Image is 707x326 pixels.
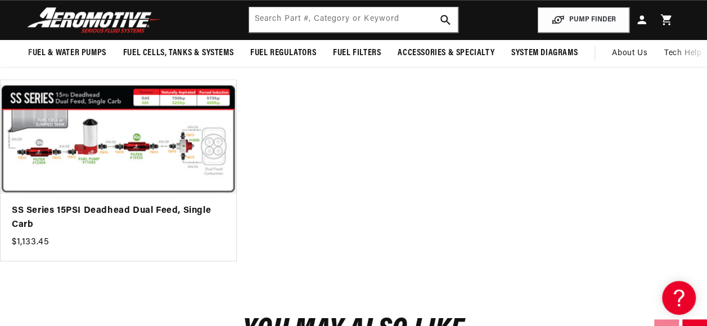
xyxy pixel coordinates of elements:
span: System Diagrams [511,47,578,59]
input: Search by Part Number, Category or Keyword [249,7,457,32]
summary: Fuel Regulators [242,40,325,66]
button: search button [433,7,458,32]
span: Tech Help [664,47,701,60]
summary: Fuel & Water Pumps [20,40,115,66]
summary: System Diagrams [503,40,586,66]
span: Fuel Cells, Tanks & Systems [123,47,233,59]
span: About Us [612,49,647,57]
summary: Fuel Cells, Tanks & Systems [115,40,242,66]
span: Fuel Regulators [250,47,316,59]
summary: Fuel Filters [325,40,389,66]
a: About Us [604,40,656,67]
a: SS Series 15PSI Deadhead Dual Feed, Single Carb [12,204,214,233]
span: Fuel Filters [333,47,381,59]
img: Aeromotive [24,7,165,33]
button: PUMP FINDER [538,7,629,33]
span: Fuel & Water Pumps [28,47,106,59]
span: Accessories & Specialty [398,47,494,59]
summary: Accessories & Specialty [389,40,503,66]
